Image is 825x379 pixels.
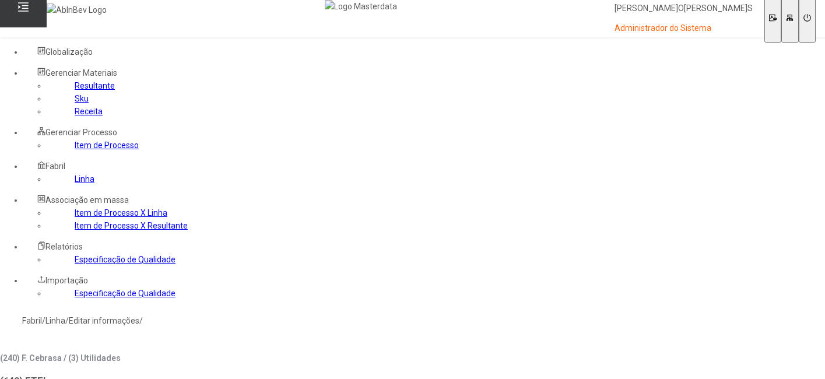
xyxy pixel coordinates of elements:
nz-breadcrumb-separator: / [42,316,45,325]
a: Linha [45,316,65,325]
p: [PERSON_NAME]O[PERSON_NAME]S [615,3,753,15]
a: Resultante [75,81,115,90]
span: Gerenciar Materiais [45,68,117,78]
a: Item de Processo [75,141,139,150]
a: Sku [75,94,89,103]
a: Especificação de Qualidade [75,255,175,264]
span: Associação em massa [45,195,129,205]
a: Receita [75,107,103,116]
a: Fabril [22,316,42,325]
nz-breadcrumb-separator: / [65,316,69,325]
img: AbInBev Logo [47,3,107,16]
span: Relatórios [45,242,83,251]
span: Gerenciar Processo [45,128,117,137]
span: Importação [45,276,88,285]
a: Linha [75,174,94,184]
nz-breadcrumb-separator: / [139,316,143,325]
a: Editar informações [69,316,139,325]
span: Fabril [45,162,65,171]
p: Administrador do Sistema [615,23,753,34]
a: Item de Processo X Resultante [75,221,188,230]
a: Especificação de Qualidade [75,289,175,298]
span: Globalização [45,47,93,57]
a: Item de Processo X Linha [75,208,167,217]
